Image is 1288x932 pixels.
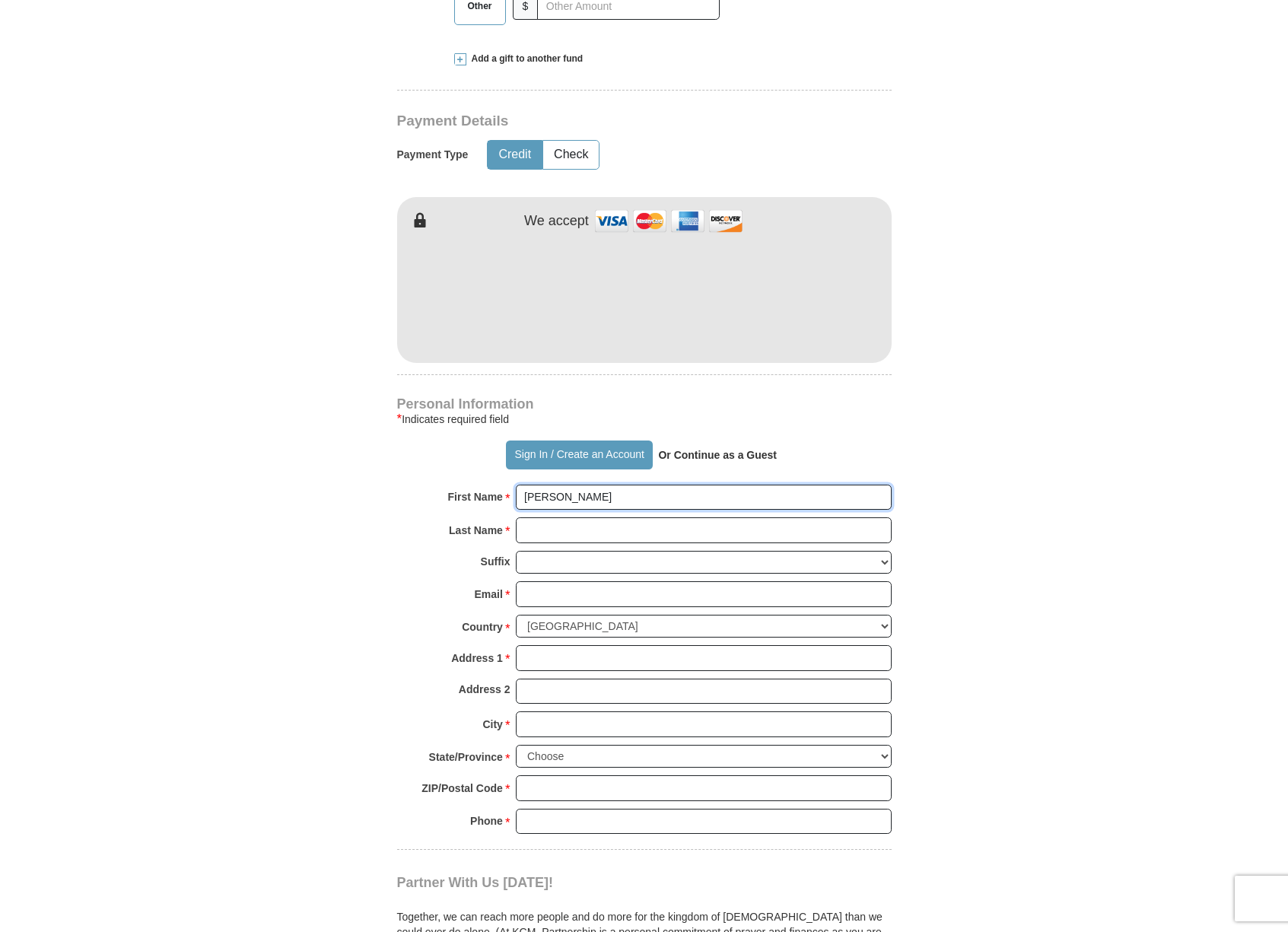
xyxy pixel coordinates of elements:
[658,449,777,461] strong: Or Continue as a Guest
[429,746,503,768] strong: State/Province
[451,647,503,669] strong: Address 1
[448,486,503,507] strong: First Name
[524,213,589,230] h4: We accept
[593,205,745,237] img: credit cards accepted
[397,875,554,890] span: Partner With Us [DATE]!
[470,810,503,832] strong: Phone
[488,141,542,169] button: Credit
[459,679,510,700] strong: Address 2
[397,398,892,410] h4: Personal Information
[466,52,584,65] span: Add a gift to another fund
[462,616,503,638] strong: Country
[449,520,503,541] strong: Last Name
[506,441,653,469] button: Sign In / Create an Account
[543,141,599,169] button: Check
[397,148,469,161] h5: Payment Type
[482,714,502,735] strong: City
[397,113,785,130] h3: Payment Details
[397,410,892,428] div: Indicates required field
[421,778,503,799] strong: ZIP/Postal Code
[475,584,503,605] strong: Email
[481,551,510,572] strong: Suffix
